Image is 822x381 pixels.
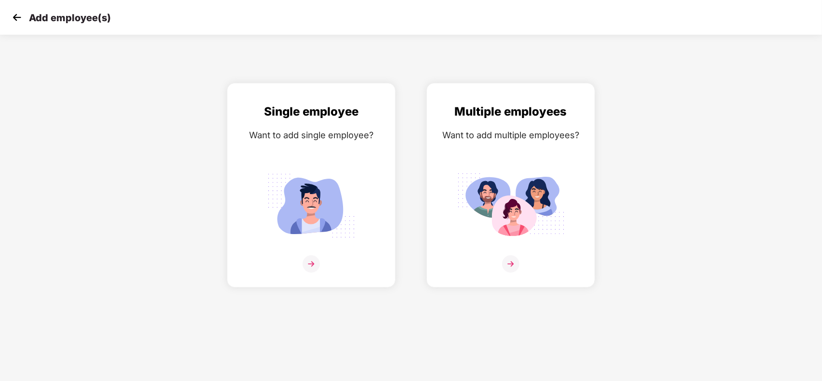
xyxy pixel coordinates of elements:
img: svg+xml;base64,PHN2ZyB4bWxucz0iaHR0cDovL3d3dy53My5vcmcvMjAwMC9zdmciIGlkPSJNdWx0aXBsZV9lbXBsb3llZS... [457,168,565,243]
img: svg+xml;base64,PHN2ZyB4bWxucz0iaHR0cDovL3d3dy53My5vcmcvMjAwMC9zdmciIHdpZHRoPSIzMCIgaGVpZ2h0PSIzMC... [10,10,24,25]
div: Single employee [237,103,385,121]
div: Multiple employees [437,103,585,121]
p: Add employee(s) [29,12,111,24]
div: Want to add single employee? [237,128,385,142]
div: Want to add multiple employees? [437,128,585,142]
img: svg+xml;base64,PHN2ZyB4bWxucz0iaHR0cDovL3d3dy53My5vcmcvMjAwMC9zdmciIGlkPSJTaW5nbGVfZW1wbG95ZWUiIH... [257,168,365,243]
img: svg+xml;base64,PHN2ZyB4bWxucz0iaHR0cDovL3d3dy53My5vcmcvMjAwMC9zdmciIHdpZHRoPSIzNiIgaGVpZ2h0PSIzNi... [502,255,519,273]
img: svg+xml;base64,PHN2ZyB4bWxucz0iaHR0cDovL3d3dy53My5vcmcvMjAwMC9zdmciIHdpZHRoPSIzNiIgaGVpZ2h0PSIzNi... [303,255,320,273]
